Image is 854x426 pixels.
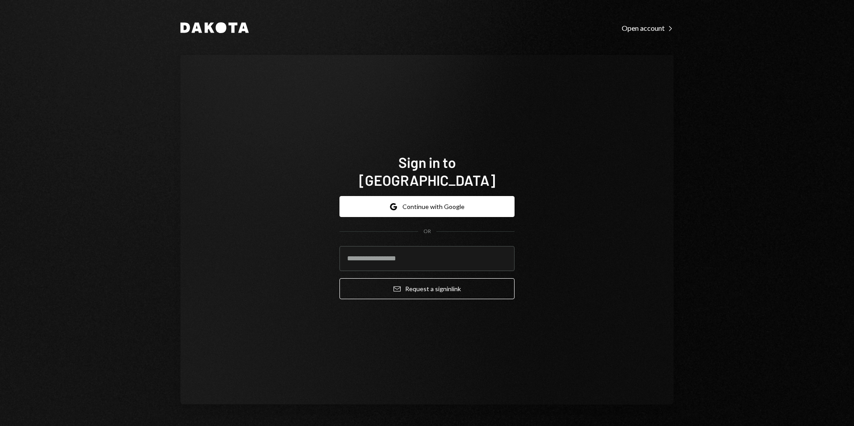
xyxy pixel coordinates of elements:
[339,153,515,189] h1: Sign in to [GEOGRAPHIC_DATA]
[622,24,674,33] div: Open account
[339,196,515,217] button: Continue with Google
[423,228,431,235] div: OR
[622,23,674,33] a: Open account
[339,278,515,299] button: Request a signinlink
